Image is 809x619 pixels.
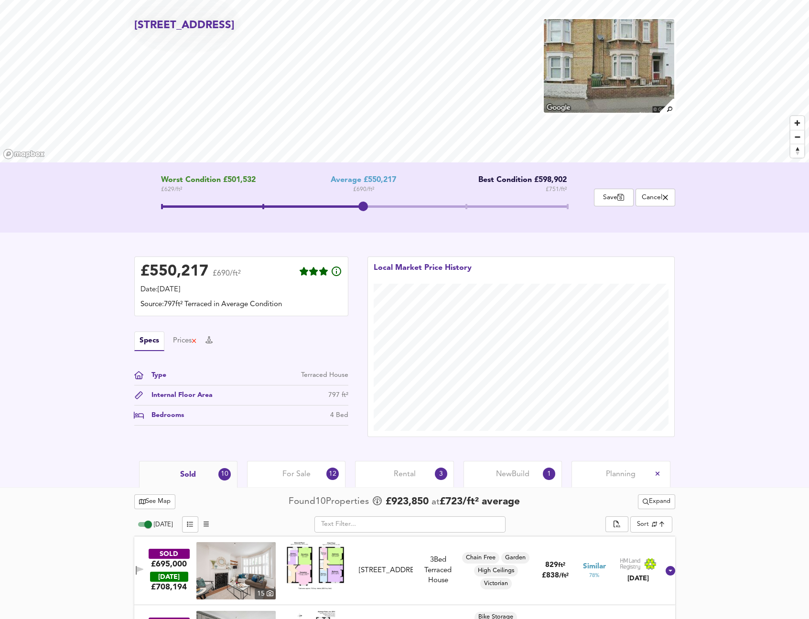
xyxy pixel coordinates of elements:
[330,410,348,420] div: 4 Bed
[328,390,348,400] div: 797 ft²
[558,562,565,568] span: ft²
[417,555,460,586] div: 3 Bed Terraced House
[542,572,569,579] span: £ 838
[161,176,256,185] span: Worst Condition £501,532
[134,494,176,509] button: See Map
[606,469,636,480] span: Planning
[583,562,606,572] span: Similar
[440,497,520,507] span: £ 723 / ft² average
[149,549,190,559] div: SOLD
[431,498,440,507] span: at
[605,516,628,533] div: split button
[435,468,447,480] div: 3
[374,263,472,284] div: Local Market Price History
[196,542,276,599] img: property thumbnail
[594,189,634,206] button: Save
[140,299,342,310] div: Source: 797ft² Terraced in Average Condition
[630,516,672,533] div: Sort
[282,469,311,480] span: For Sale
[559,573,569,579] span: / ft²
[151,582,187,592] span: £ 708,194
[150,572,188,582] div: [DATE]
[620,558,657,570] img: Land Registry
[480,579,512,588] span: Victorian
[151,559,187,569] div: £695,000
[301,370,348,380] div: Terraced House
[471,176,567,185] div: Best Condition £598,902
[140,285,342,295] div: Date: [DATE]
[144,390,213,400] div: Internal Floor Area
[144,410,184,420] div: Bedrooms
[180,470,196,480] span: Sold
[501,554,529,562] span: Garden
[480,578,512,589] div: Victorian
[218,468,231,480] div: 10
[496,469,529,480] span: New Build
[173,336,197,346] button: Prices
[790,144,804,158] button: Reset bearing to north
[287,542,344,589] img: Floorplan
[546,185,567,194] span: £ 751 / ft²
[355,566,417,576] div: 68 Fernbrook Road, SE13 5NF
[543,468,555,480] div: 1
[3,149,45,160] a: Mapbox homepage
[501,552,529,564] div: Garden
[144,370,166,380] div: Type
[474,566,518,575] span: High Ceilings
[462,552,499,564] div: Chain Free
[637,520,649,529] div: Sort
[638,494,675,509] div: split button
[638,494,675,509] button: Expand
[545,562,558,569] span: 829
[462,554,499,562] span: Chain Free
[474,565,518,576] div: High Ceilings
[386,495,429,509] span: £ 923,850
[326,468,339,480] div: 12
[353,185,374,194] span: £ 690 / ft²
[589,572,599,579] span: 78 %
[543,18,675,114] img: property
[620,574,657,583] div: [DATE]
[213,270,241,284] span: £690/ft²
[359,566,413,576] div: [STREET_ADDRESS]
[289,495,371,508] div: Found 10 Propert ies
[134,331,164,351] button: Specs
[140,265,208,279] div: £ 550,217
[134,18,235,33] h2: [STREET_ADDRESS]
[599,193,628,202] span: Save
[154,522,173,528] span: [DATE]
[331,176,396,185] div: Average £550,217
[790,116,804,130] button: Zoom in
[314,516,506,533] input: Text Filter...
[394,469,416,480] span: Rental
[665,565,676,576] svg: Show Details
[641,193,670,202] span: Cancel
[134,536,675,605] div: SOLD£695,000 [DATE]£708,194property thumbnail 15 Floorplan[STREET_ADDRESS]3Bed Terraced HouseChai...
[161,185,256,194] span: £ 629 / ft²
[196,542,276,599] a: property thumbnail 15
[790,130,804,144] button: Zoom out
[658,97,675,114] img: search
[255,588,276,599] div: 15
[636,189,675,206] button: Cancel
[643,496,670,507] span: Expand
[139,496,171,507] span: See Map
